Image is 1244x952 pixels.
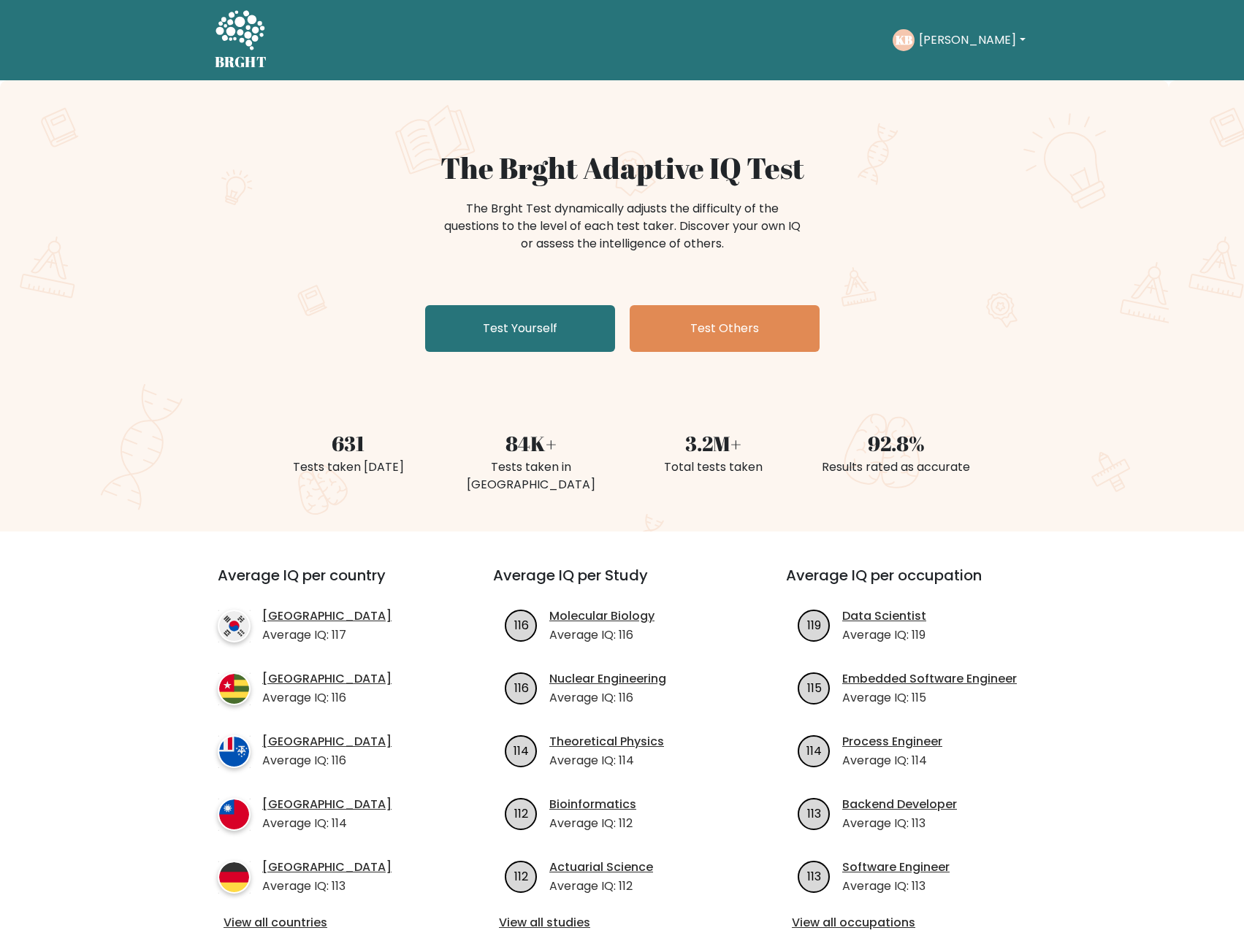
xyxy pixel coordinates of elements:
[630,305,820,352] a: Test Others
[262,878,392,895] p: Average IQ: 113
[218,672,251,705] img: country
[549,815,636,832] p: Average IQ: 112
[806,742,822,759] text: 114
[218,798,251,831] img: country
[549,878,653,895] p: Average IQ: 112
[842,689,1017,707] p: Average IQ: 115
[842,607,926,625] a: Data Scientist
[514,616,529,633] text: 116
[549,607,655,625] a: Molecular Biology
[842,670,1017,688] a: Embedded Software Engineer
[549,859,653,876] a: Actuarial Science
[842,878,950,895] p: Average IQ: 113
[549,796,636,813] a: Bioinformatics
[549,752,664,769] p: Average IQ: 114
[215,53,267,71] h5: BRGHT
[449,428,614,458] div: 84K+
[814,428,979,458] div: 92.8%
[493,567,751,602] h3: Average IQ per Study
[514,867,528,884] text: 112
[549,689,666,707] p: Average IQ: 116
[842,859,950,876] a: Software Engineer
[266,428,431,458] div: 631
[262,815,392,832] p: Average IQ: 114
[514,742,529,759] text: 114
[631,428,796,458] div: 3.2M+
[262,689,392,707] p: Average IQ: 116
[262,733,392,751] a: [GEOGRAPHIC_DATA]
[807,867,821,884] text: 113
[842,626,926,644] p: Average IQ: 119
[842,815,957,832] p: Average IQ: 113
[792,914,1038,932] a: View all occupations
[631,458,796,476] div: Total tests taken
[449,458,614,494] div: Tests taken in [GEOGRAPHIC_DATA]
[807,616,821,633] text: 119
[807,805,821,821] text: 113
[440,200,805,253] div: The Brght Test dynamically adjusts the difficulty of the questions to the level of each test take...
[262,626,392,644] p: Average IQ: 117
[807,679,822,696] text: 115
[514,679,529,696] text: 116
[266,150,979,185] h1: The Brght Adaptive IQ Test
[262,752,392,769] p: Average IQ: 116
[266,458,431,476] div: Tests taken [DATE]
[218,567,440,602] h3: Average IQ per country
[842,733,942,751] a: Process Engineer
[842,796,957,813] a: Backend Developer
[549,670,666,688] a: Nuclear Engineering
[218,735,251,768] img: country
[549,626,655,644] p: Average IQ: 116
[549,733,664,751] a: Theoretical Physics
[215,6,267,74] a: BRGHT
[262,607,392,625] a: [GEOGRAPHIC_DATA]
[262,670,392,688] a: [GEOGRAPHIC_DATA]
[814,458,979,476] div: Results rated as accurate
[224,914,435,932] a: View all countries
[499,914,745,932] a: View all studies
[915,31,1029,50] button: [PERSON_NAME]
[262,859,392,876] a: [GEOGRAPHIC_DATA]
[262,796,392,813] a: [GEOGRAPHIC_DATA]
[896,31,912,48] text: KB
[218,610,251,642] img: country
[514,805,528,821] text: 112
[425,305,615,352] a: Test Yourself
[218,861,251,894] img: country
[842,752,942,769] p: Average IQ: 114
[786,567,1044,602] h3: Average IQ per occupation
